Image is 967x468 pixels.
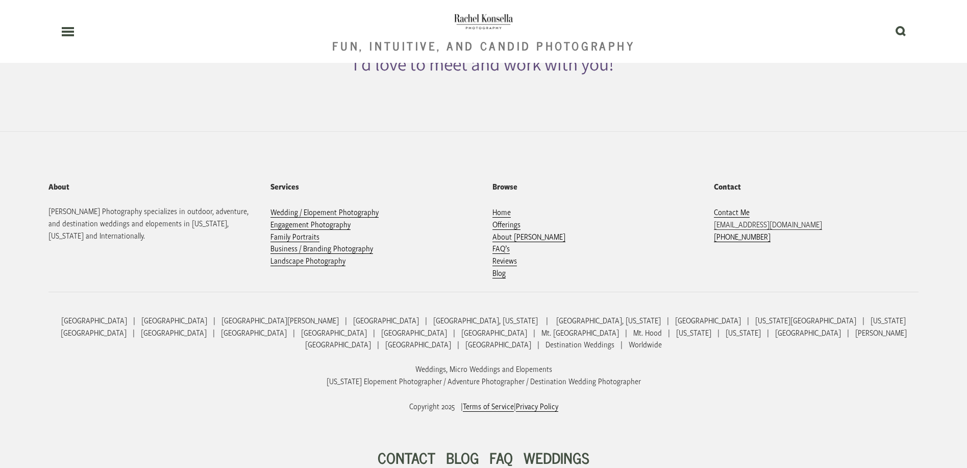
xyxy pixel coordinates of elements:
a: [PHONE_NUMBER] [714,231,771,242]
strong: About [48,181,69,192]
strong: Browse [492,181,517,192]
img: PNW Wedding Photographer | Rachel Konsella [453,11,514,31]
a: Family Portraits [270,231,319,242]
a: Landscape Photography [270,255,345,266]
a: Engagement Photography [270,219,351,230]
a: FAQ’s [492,243,510,254]
a: Business / Branding Photography [270,243,373,254]
a: Privacy Policy [516,401,558,412]
strong: Services [270,181,299,192]
a: Blog [492,267,506,278]
a: Reviews [492,255,517,266]
div: Fun, Intuitive, and Candid Photography [332,40,635,52]
p: [GEOGRAPHIC_DATA] | [GEOGRAPHIC_DATA] | [GEOGRAPHIC_DATA][PERSON_NAME] | [GEOGRAPHIC_DATA] | [GEO... [48,314,919,387]
p: Copyright 2025 | | [48,400,919,412]
a: Home [492,206,511,218]
a: About [PERSON_NAME] [492,231,565,242]
a: Offerings [492,219,520,230]
h3: I’d love to meet and work with you! [241,54,726,74]
a: Terms of Service [463,401,514,412]
a: Contact Me [714,206,750,218]
a: [EMAIL_ADDRESS][DOMAIN_NAME] [714,219,822,230]
a: Wedding / Elopement Photography [270,206,379,218]
strong: Contact [714,181,741,192]
p: [PERSON_NAME] Photography specializes in outdoor, adventure, and destination weddings and elopeme... [48,180,253,242]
